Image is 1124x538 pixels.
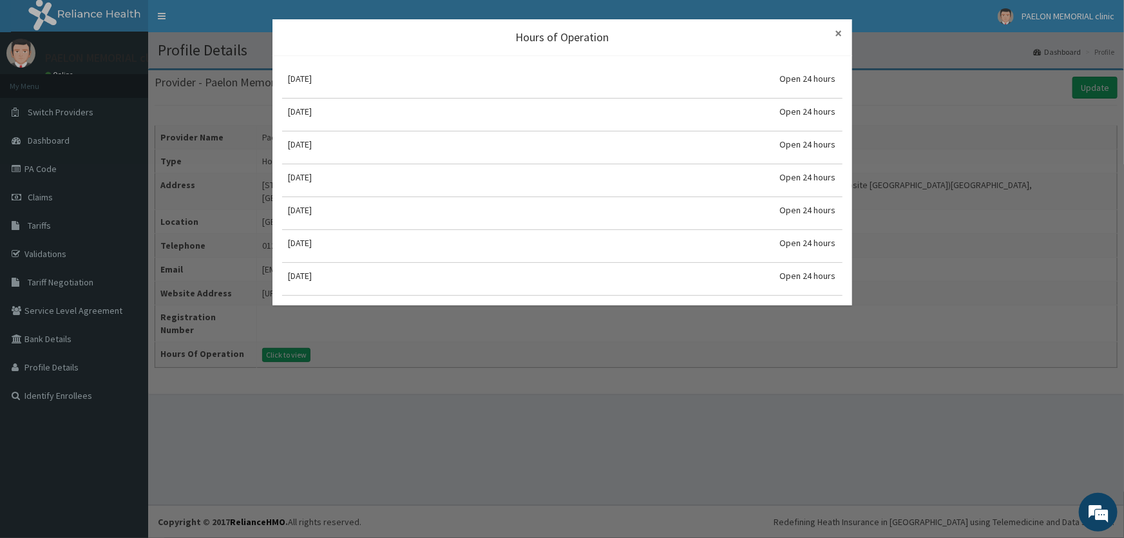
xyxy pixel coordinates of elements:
[780,105,836,118] div: Open 24 hours
[780,236,836,249] div: Open 24 hours
[289,236,312,249] div: [DATE]
[211,6,242,37] div: Minimize live chat window
[780,72,836,85] div: Open 24 hours
[780,138,836,151] div: Open 24 hours
[289,105,312,118] div: [DATE]
[289,72,312,85] div: [DATE]
[289,204,312,216] div: [DATE]
[282,29,843,46] div: Hours of Operation
[289,171,312,184] div: [DATE]
[780,269,836,282] div: Open 24 hours
[75,162,178,293] span: We're online!
[6,352,245,397] textarea: Type your message and hit 'Enter'
[780,204,836,216] div: Open 24 hours
[289,269,312,282] div: [DATE]
[289,138,312,151] div: [DATE]
[67,72,216,89] div: Chat with us now
[780,171,836,184] div: Open 24 hours
[835,24,843,42] span: ×
[24,64,52,97] img: d_794563401_company_1708531726252_794563401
